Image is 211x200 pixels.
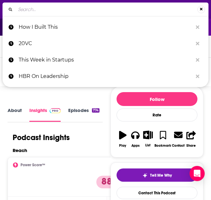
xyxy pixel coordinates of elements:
div: Search... [3,3,208,16]
div: Open Intercom Messenger [190,166,205,181]
h1: Podcast Insights [13,133,70,142]
a: This Week in Startups [3,52,208,68]
h2: Reach [13,147,27,153]
div: Bookmark [154,144,171,148]
div: Apps [131,144,140,148]
button: tell me why sparkleTell Me Why [117,168,197,182]
img: tell me why sparkle [142,173,148,178]
a: HBR On Leadership [3,68,208,85]
button: Play [117,126,129,151]
button: Apps [129,126,142,151]
img: Podchaser Pro [50,108,61,113]
p: 88 [96,176,117,188]
p: This Week in Startups [19,52,193,68]
span: Tell Me Why [150,173,172,178]
div: 774 [92,108,99,113]
div: Contact [172,143,184,148]
input: Search... [15,4,197,15]
a: InsightsPodchaser Pro [29,107,61,122]
h2: Power Score™ [21,163,45,167]
button: Share [185,126,197,151]
button: Follow [117,92,197,106]
div: List [145,143,150,147]
div: Play [119,144,126,148]
a: 20VC [3,35,208,52]
a: Contact [172,126,185,151]
p: 20VC [19,35,193,52]
p: How I Built This [19,19,193,35]
a: About [8,107,22,122]
a: Episodes774 [68,107,99,122]
p: HBR On Leadership [19,68,193,85]
button: List [142,126,154,151]
a: How I Built This [3,19,208,35]
a: Contact This Podcast [117,187,197,199]
div: Rate [117,109,197,121]
div: Share [186,144,196,148]
button: Bookmark [154,126,172,151]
